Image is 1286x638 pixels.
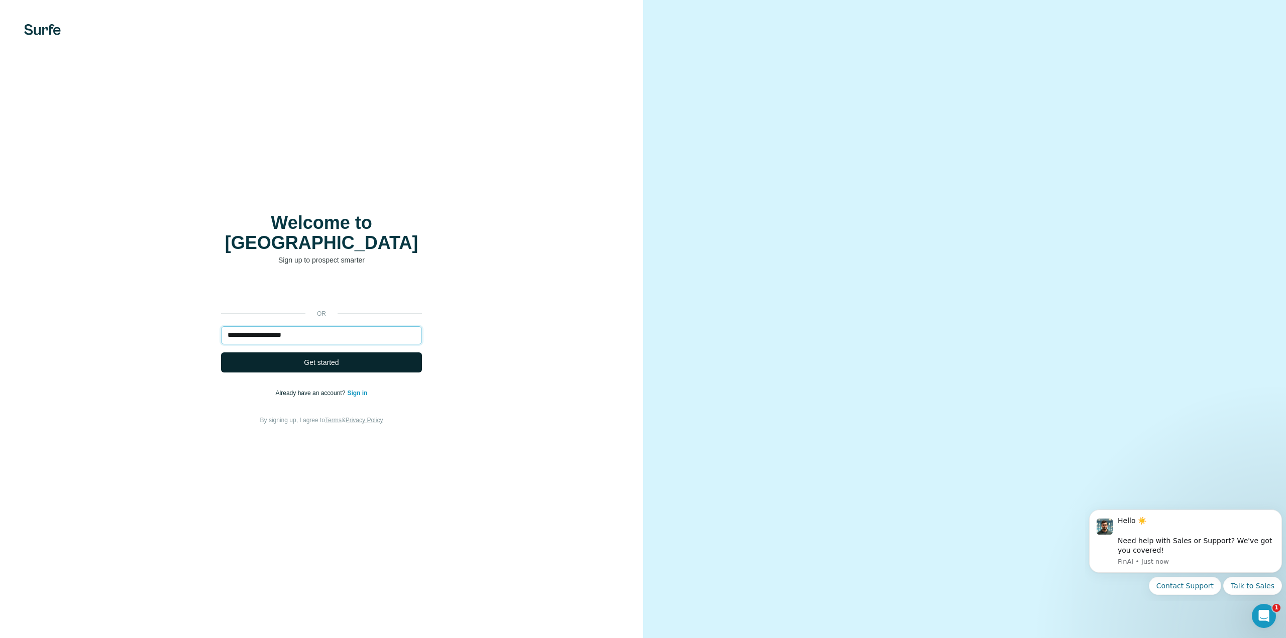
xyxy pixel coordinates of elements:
iframe: Intercom live chat [1252,604,1276,628]
a: Privacy Policy [346,417,383,424]
a: Terms [325,417,342,424]
span: 1 [1272,604,1280,612]
span: By signing up, I agree to & [260,417,383,424]
button: Get started [221,352,422,372]
a: Sign in [347,390,367,397]
iframe: Intercom notifications message [1085,500,1286,601]
span: Get started [304,357,339,367]
p: or [305,309,338,318]
span: Already have an account? [276,390,348,397]
p: Sign up to prospect smarter [221,255,422,265]
img: Surfe's logo [24,24,61,35]
iframe: Schaltfläche „Über Google anmelden“ [216,280,427,302]
h1: Welcome to [GEOGRAPHIC_DATA] [221,213,422,253]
